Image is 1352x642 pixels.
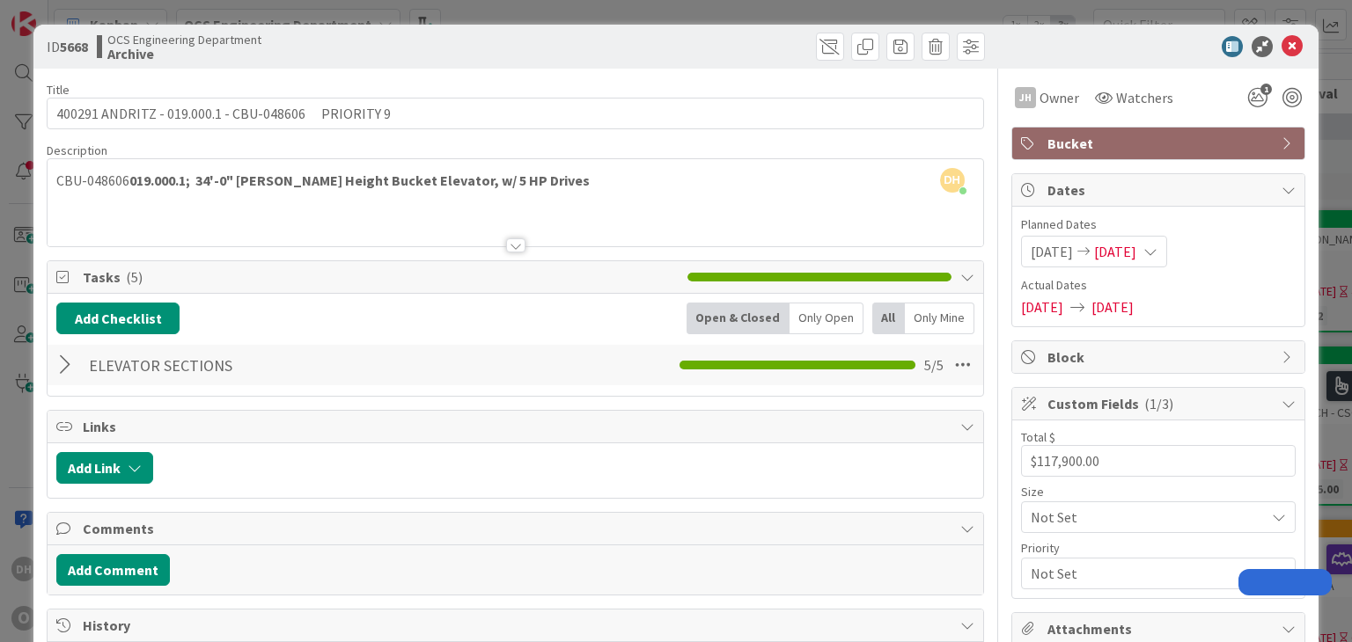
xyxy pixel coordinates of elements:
[1047,393,1273,414] span: Custom Fields
[56,171,974,191] p: CBU-048606
[1091,296,1134,317] span: [DATE]
[129,171,590,189] strong: 019.000.1; 34'-0" [PERSON_NAME] Height Bucket Elevator, w/ 5 HP Drives
[1047,347,1273,368] span: Block
[1047,179,1273,201] span: Dates
[47,98,983,129] input: type card name here...
[1031,241,1073,262] span: [DATE]
[1021,296,1063,317] span: [DATE]
[1047,133,1273,154] span: Bucket
[83,518,951,539] span: Comments
[83,416,951,437] span: Links
[126,268,143,286] span: ( 5 )
[83,349,479,381] input: Add Checklist...
[1021,429,1055,445] label: Total $
[83,266,678,288] span: Tasks
[940,168,965,193] span: DH
[1021,485,1296,498] div: Size
[83,615,951,636] span: History
[47,82,70,98] label: Title
[56,554,170,586] button: Add Comment
[1116,87,1173,108] span: Watchers
[107,33,261,47] span: OCS Engineering Department
[1021,276,1296,295] span: Actual Dates
[905,303,974,334] div: Only Mine
[1144,395,1173,412] span: ( 1/3 )
[47,36,88,57] span: ID
[1260,84,1272,95] span: 1
[872,303,905,334] div: All
[1021,215,1296,234] span: Planned Dates
[60,38,88,55] b: 5668
[1031,505,1256,529] span: Not Set
[1031,561,1256,586] span: Not Set
[56,303,180,334] button: Add Checklist
[1015,87,1036,108] div: JH
[107,47,261,61] b: Archive
[1047,618,1273,639] span: Attachments
[1094,241,1136,262] span: [DATE]
[790,303,863,334] div: Only Open
[1040,87,1079,108] span: Owner
[924,354,944,376] span: 5 / 5
[687,303,790,334] div: Open & Closed
[47,142,107,158] span: Description
[56,452,153,484] button: Add Link
[1021,542,1296,554] div: Priority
